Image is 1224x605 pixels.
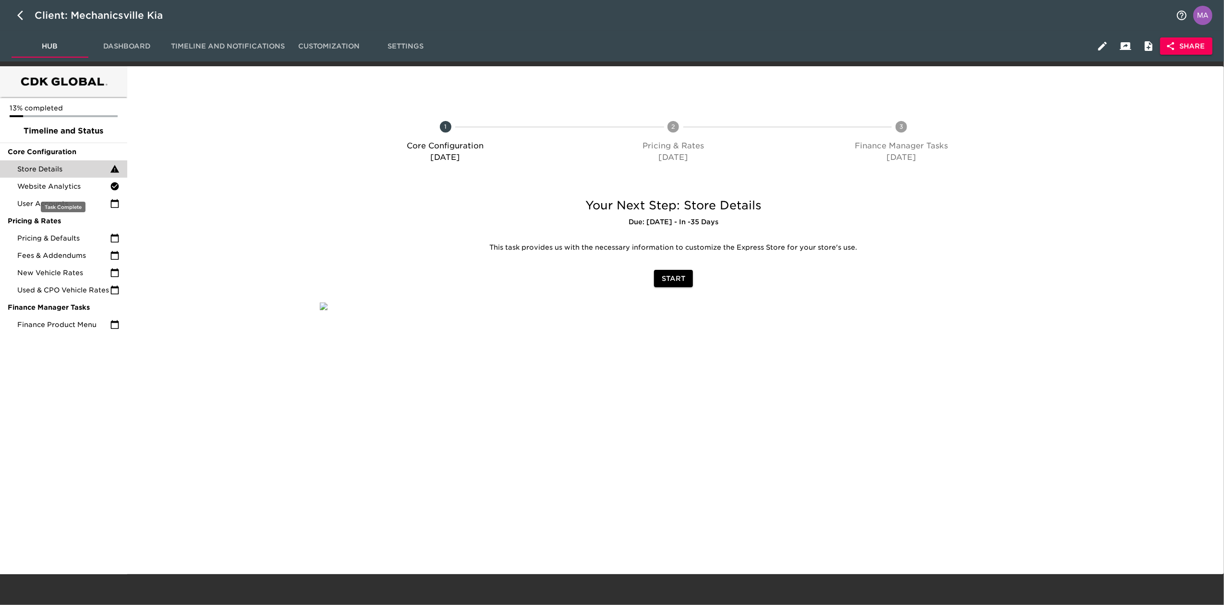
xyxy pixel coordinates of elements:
p: Pricing & Rates [563,140,784,152]
span: Dashboard [94,40,159,52]
span: Store Details [17,164,110,174]
button: Internal Notes and Comments [1137,35,1160,58]
text: 1 [444,123,447,130]
button: Start [654,270,693,288]
p: [DATE] [791,152,1012,163]
h5: Your Next Step: Store Details [320,198,1027,213]
text: 3 [899,123,903,130]
span: Share [1168,40,1205,52]
span: Start [662,273,685,285]
img: Profile [1193,6,1212,25]
p: [DATE] [563,152,784,163]
span: New Vehicle Rates [17,268,110,278]
span: Website Analytics [17,181,110,191]
span: Hub [17,40,83,52]
p: Finance Manager Tasks [791,140,1012,152]
button: notifications [1170,4,1193,27]
h6: Due: [DATE] - In -35 Days [320,217,1027,228]
span: Customization [296,40,362,52]
button: Client View [1114,35,1137,58]
p: 13% completed [10,103,118,113]
span: Fees & Addendums [17,251,110,260]
div: Client: Mechanicsville Kia [35,8,176,23]
p: This task provides us with the necessary information to customize the Express Store for your stor... [327,243,1020,253]
button: Share [1160,37,1212,55]
span: Pricing & Defaults [17,233,110,243]
span: Used & CPO Vehicle Rates [17,285,110,295]
span: Core Configuration [8,147,120,157]
span: Timeline and Status [8,125,120,137]
span: User Accounts [17,199,110,208]
span: Timeline and Notifications [171,40,285,52]
span: Finance Product Menu [17,320,110,329]
span: Settings [373,40,438,52]
p: [DATE] [335,152,556,163]
span: Finance Manager Tasks [8,302,120,312]
img: qkibX1zbU72zw90W6Gan%2FTemplates%2FRjS7uaFIXtg43HUzxvoG%2F3e51d9d6-1114-4229-a5bf-f5ca567b6beb.jpg [320,302,327,310]
text: 2 [671,123,675,130]
span: Pricing & Rates [8,216,120,226]
button: Edit Hub [1091,35,1114,58]
p: Core Configuration [335,140,556,152]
